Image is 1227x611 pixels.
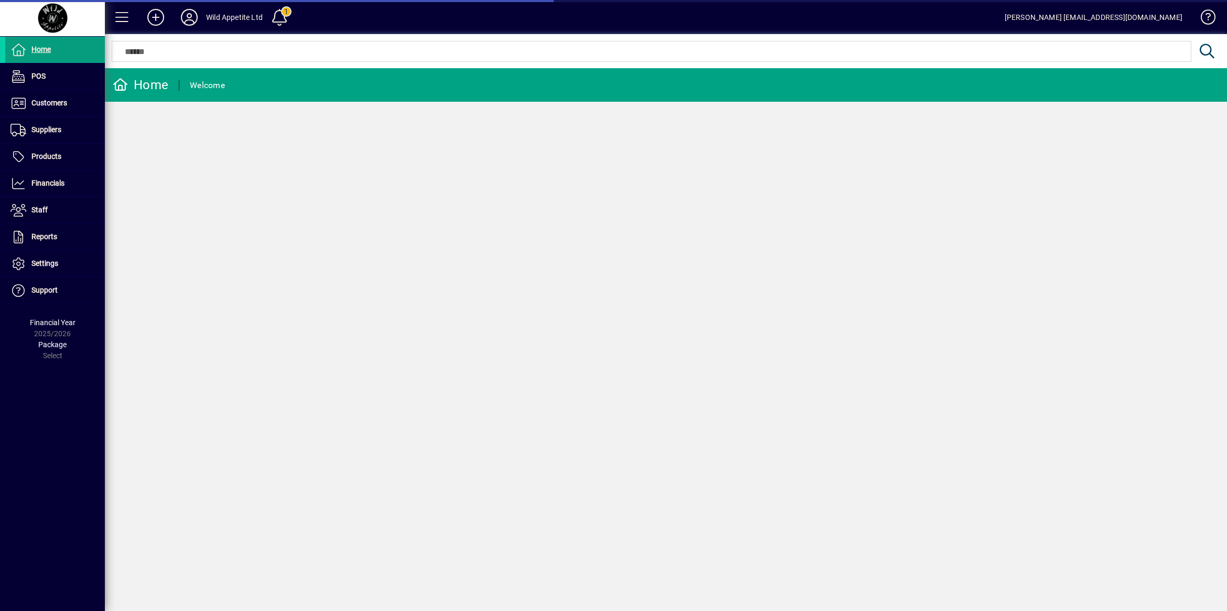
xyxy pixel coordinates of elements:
a: Suppliers [5,117,105,143]
div: Home [113,77,168,93]
a: Financials [5,170,105,197]
span: Staff [31,206,48,214]
span: Financials [31,179,64,187]
span: Products [31,152,61,160]
span: Package [38,340,67,349]
div: [PERSON_NAME] [EMAIL_ADDRESS][DOMAIN_NAME] [1005,9,1182,26]
span: Home [31,45,51,53]
span: POS [31,72,46,80]
span: Reports [31,232,57,241]
div: Wild Appetite Ltd [206,9,263,26]
span: Support [31,286,58,294]
span: Financial Year [30,318,76,327]
a: Staff [5,197,105,223]
span: Settings [31,259,58,267]
a: POS [5,63,105,90]
span: Customers [31,99,67,107]
a: Support [5,277,105,304]
span: Suppliers [31,125,61,134]
div: Welcome [190,77,225,94]
a: Settings [5,251,105,277]
button: Add [139,8,173,27]
button: Profile [173,8,206,27]
a: Products [5,144,105,170]
a: Knowledge Base [1193,2,1214,36]
a: Reports [5,224,105,250]
a: Customers [5,90,105,116]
